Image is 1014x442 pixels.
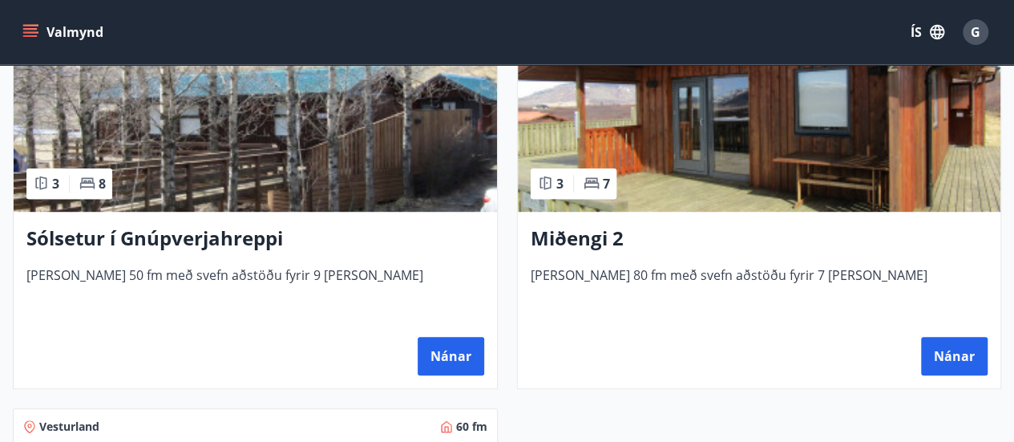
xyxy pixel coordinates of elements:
[556,175,564,193] span: 3
[19,18,110,47] button: menu
[531,266,988,319] span: [PERSON_NAME] 80 fm með svefn aðstöðu fyrir 7 [PERSON_NAME]
[26,225,484,253] h3: Sólsetur í Gnúpverjahreppi
[902,18,953,47] button: ÍS
[603,175,610,193] span: 7
[14,10,497,212] img: Paella dish
[52,175,59,193] span: 3
[531,225,988,253] h3: Miðengi 2
[518,10,1001,212] img: Paella dish
[418,337,484,375] button: Nánar
[26,266,484,319] span: [PERSON_NAME] 50 fm með svefn aðstöðu fyrir 9 [PERSON_NAME]
[39,419,99,435] span: Vesturland
[971,23,980,41] span: G
[921,337,988,375] button: Nánar
[956,13,995,51] button: G
[456,419,487,435] span: 60 fm
[99,175,106,193] span: 8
